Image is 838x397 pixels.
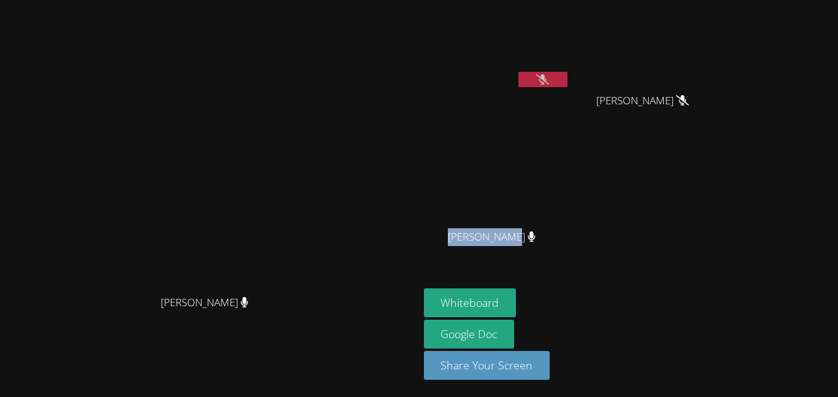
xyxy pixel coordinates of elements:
span: [PERSON_NAME] [596,92,689,110]
button: Share Your Screen [424,351,550,380]
button: Whiteboard [424,288,517,317]
span: [PERSON_NAME] [161,294,248,312]
span: [PERSON_NAME] [448,228,536,246]
a: Google Doc [424,320,515,349]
